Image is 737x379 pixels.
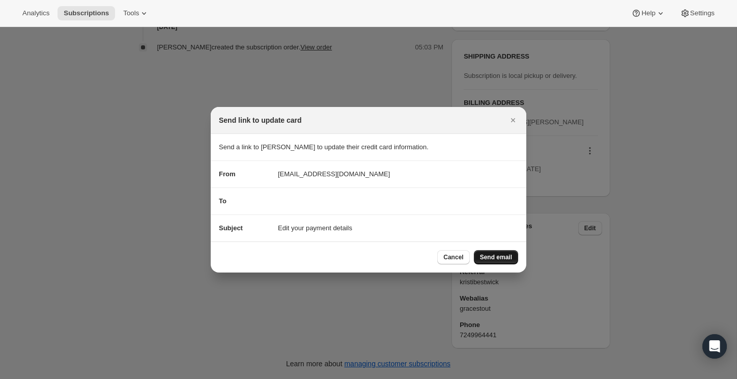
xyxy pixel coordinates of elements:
[506,113,520,127] button: Close
[219,115,302,125] h2: Send link to update card
[58,6,115,20] button: Subscriptions
[690,9,715,17] span: Settings
[702,334,727,359] div: Open Intercom Messenger
[219,224,243,232] span: Subject
[674,6,721,20] button: Settings
[123,9,139,17] span: Tools
[22,9,49,17] span: Analytics
[278,223,352,233] span: Edit your payment details
[480,253,512,261] span: Send email
[437,250,469,264] button: Cancel
[117,6,155,20] button: Tools
[474,250,518,264] button: Send email
[625,6,671,20] button: Help
[64,9,109,17] span: Subscriptions
[16,6,55,20] button: Analytics
[219,142,518,152] p: Send a link to [PERSON_NAME] to update their credit card information.
[278,169,390,179] span: [EMAIL_ADDRESS][DOMAIN_NAME]
[219,197,226,205] span: To
[641,9,655,17] span: Help
[443,253,463,261] span: Cancel
[219,170,236,178] span: From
